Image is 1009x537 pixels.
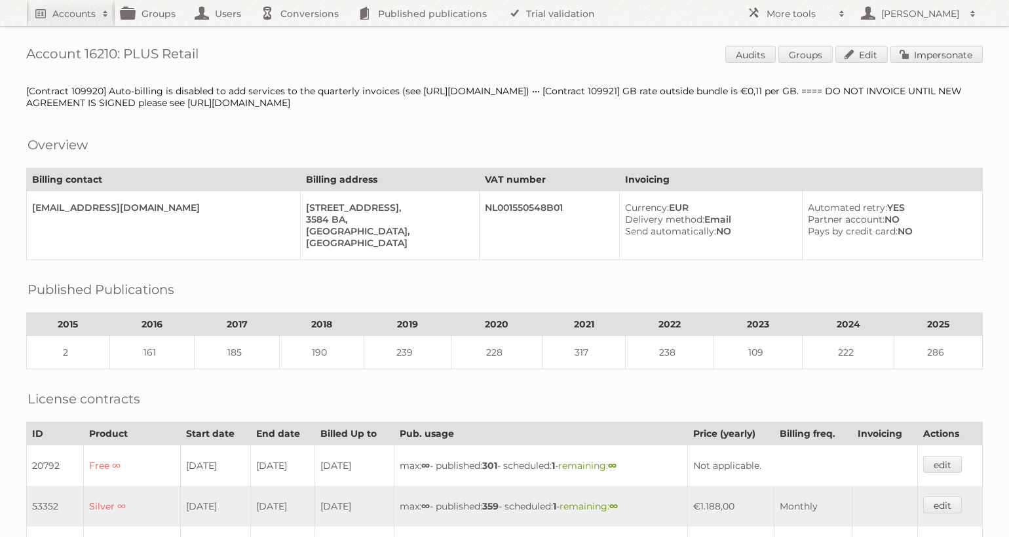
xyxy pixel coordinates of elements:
[482,500,499,512] strong: 359
[32,202,290,213] div: [EMAIL_ADDRESS][DOMAIN_NAME]
[803,313,894,336] th: 2024
[306,213,468,225] div: 3584 BA,
[315,486,394,527] td: [DATE]
[808,202,887,213] span: Automated retry:
[808,225,898,237] span: Pays by credit card:
[479,191,619,260] td: NL001550548B01
[835,46,888,63] a: Edit
[714,336,803,369] td: 109
[620,168,983,191] th: Invoicing
[774,486,852,527] td: Monthly
[279,336,364,369] td: 190
[421,460,430,472] strong: ∞
[27,445,84,487] td: 20792
[306,225,468,237] div: [GEOGRAPHIC_DATA],
[714,313,803,336] th: 2023
[609,500,618,512] strong: ∞
[543,313,626,336] th: 2021
[27,422,84,445] th: ID
[543,336,626,369] td: 317
[625,225,716,237] span: Send automatically:
[553,500,556,512] strong: 1
[625,213,704,225] span: Delivery method:
[626,313,714,336] th: 2022
[27,336,110,369] td: 2
[421,500,430,512] strong: ∞
[767,7,832,20] h2: More tools
[625,225,791,237] div: NO
[558,460,617,472] span: remaining:
[451,313,543,336] th: 2020
[894,313,983,336] th: 2025
[852,422,918,445] th: Invoicing
[878,7,963,20] h2: [PERSON_NAME]
[279,313,364,336] th: 2018
[109,336,195,369] td: 161
[451,336,543,369] td: 228
[180,422,250,445] th: Start date
[808,225,972,237] div: NO
[808,202,972,213] div: YES
[808,213,972,225] div: NO
[803,336,894,369] td: 222
[890,46,983,63] a: Impersonate
[552,460,555,472] strong: 1
[808,213,885,225] span: Partner account:
[28,280,174,299] h2: Published Publications
[625,202,669,213] span: Currency:
[394,445,688,487] td: max: - published: - scheduled: -
[26,46,983,65] h1: Account 16210: PLUS Retail
[923,496,962,513] a: edit
[26,85,983,109] div: [Contract 109920] Auto-billing is disabled to add services to the quarterly invoices (see [URL][D...
[560,500,618,512] span: remaining:
[306,237,468,249] div: [GEOGRAPHIC_DATA]
[52,7,96,20] h2: Accounts
[250,486,315,527] td: [DATE]
[918,422,983,445] th: Actions
[28,135,88,155] h2: Overview
[608,460,617,472] strong: ∞
[27,168,301,191] th: Billing contact
[27,313,110,336] th: 2015
[625,213,791,225] div: Email
[301,168,479,191] th: Billing address
[83,486,180,527] td: Silver ∞
[626,336,714,369] td: 238
[479,168,619,191] th: VAT number
[394,422,688,445] th: Pub. usage
[27,486,84,527] td: 53352
[364,313,451,336] th: 2019
[394,486,688,527] td: max: - published: - scheduled: -
[109,313,195,336] th: 2016
[83,445,180,487] td: Free ∞
[250,422,315,445] th: End date
[195,313,280,336] th: 2017
[688,486,774,527] td: €1.188,00
[625,202,791,213] div: EUR
[195,336,280,369] td: 185
[83,422,180,445] th: Product
[250,445,315,487] td: [DATE]
[894,336,983,369] td: 286
[306,202,468,213] div: [STREET_ADDRESS],
[315,422,394,445] th: Billed Up to
[778,46,833,63] a: Groups
[688,422,774,445] th: Price (yearly)
[28,389,140,409] h2: License contracts
[688,445,918,487] td: Not applicable.
[923,456,962,473] a: edit
[180,486,250,527] td: [DATE]
[725,46,776,63] a: Audits
[315,445,394,487] td: [DATE]
[482,460,497,472] strong: 301
[774,422,852,445] th: Billing freq.
[364,336,451,369] td: 239
[180,445,250,487] td: [DATE]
